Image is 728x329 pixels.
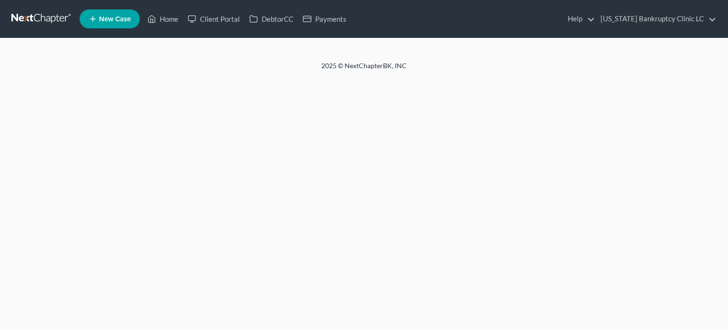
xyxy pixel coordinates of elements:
a: Client Portal [183,10,245,27]
a: Home [143,10,183,27]
a: [US_STATE] Bankruptcy Clinic LC [596,10,716,27]
a: DebtorCC [245,10,298,27]
a: Help [563,10,595,27]
div: 2025 © NextChapterBK, INC [94,61,634,78]
new-legal-case-button: New Case [80,9,140,28]
a: Payments [298,10,351,27]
